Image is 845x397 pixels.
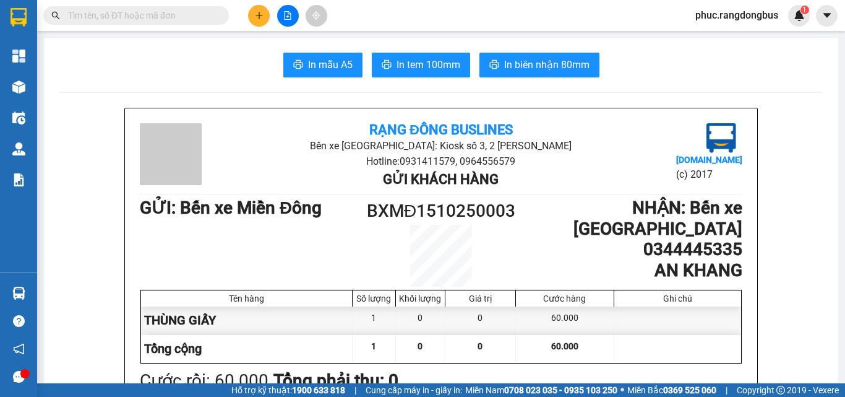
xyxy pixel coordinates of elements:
span: question-circle [13,315,25,327]
li: (c) 2017 [676,167,742,182]
button: file-add [277,5,299,27]
div: 0 [445,307,516,334]
div: 0 [396,307,445,334]
button: printerIn mẫu A5 [283,53,362,77]
span: aim [312,11,320,20]
div: Giá trị [448,294,512,303]
span: printer [489,59,499,71]
span: copyright [776,386,785,395]
b: Gửi khách hàng [383,172,499,187]
li: Hotline: 0931411579, 0964556579 [240,154,641,169]
span: Miền Nam [465,383,617,397]
button: caret-down [816,5,838,27]
span: In biên nhận 80mm [504,57,590,72]
button: printerIn biên nhận 80mm [479,53,599,77]
span: 1 [802,6,807,14]
b: Rạng Đông Buslines [369,122,513,137]
h1: 0344445335 [517,239,742,260]
span: printer [293,59,303,71]
span: Miền Bắc [627,383,716,397]
span: 60.000 [551,341,578,351]
span: | [354,383,356,397]
span: plus [255,11,264,20]
b: GỬI : Bến xe Miền Đông [140,198,322,218]
img: dashboard-icon [12,50,25,63]
strong: 1900 633 818 [292,385,345,395]
div: THÙNG GIẤY [141,307,353,334]
span: In tem 100mm [397,57,460,72]
span: Cung cấp máy in - giấy in: [366,383,462,397]
strong: 0708 023 035 - 0935 103 250 [504,385,617,395]
b: [DOMAIN_NAME] [676,155,742,165]
button: aim [306,5,327,27]
span: file-add [283,11,292,20]
li: Bến xe [GEOGRAPHIC_DATA]: Kiosk số 3, 2 [PERSON_NAME] [240,138,641,154]
span: 1 [371,341,376,351]
input: Tìm tên, số ĐT hoặc mã đơn [68,9,214,22]
img: solution-icon [12,173,25,186]
span: message [13,371,25,383]
span: Tổng cộng [144,341,202,356]
h1: AN KHANG [517,260,742,281]
img: warehouse-icon [12,111,25,124]
img: warehouse-icon [12,142,25,155]
span: In mẫu A5 [308,57,353,72]
div: 60.000 [516,307,614,334]
div: Số lượng [356,294,392,303]
span: 0 [478,341,483,351]
span: phuc.rangdongbus [685,7,788,23]
button: printerIn tem 100mm [372,53,470,77]
h1: BXMĐ1510250003 [366,198,517,225]
img: icon-new-feature [794,10,805,21]
span: search [51,11,60,20]
div: Cước hàng [519,294,611,303]
span: notification [13,343,25,355]
sup: 1 [800,6,809,14]
div: Ghi chú [617,294,738,303]
img: logo-vxr [11,8,27,27]
img: warehouse-icon [12,81,25,94]
div: Tên hàng [144,294,349,303]
b: NHẬN : Bến xe [GEOGRAPHIC_DATA] [573,198,742,239]
span: | [726,383,727,397]
img: warehouse-icon [12,287,25,300]
div: Khối lượng [399,294,442,303]
span: printer [382,59,392,71]
div: 1 [353,307,396,334]
span: Hỗ trợ kỹ thuật: [231,383,345,397]
button: plus [248,5,270,27]
span: caret-down [821,10,833,21]
img: logo.jpg [706,123,736,153]
div: Cước rồi : 60.000 [140,367,268,395]
span: ⚪️ [620,388,624,393]
span: 0 [418,341,422,351]
b: Tổng phải thu: 0 [273,370,398,391]
strong: 0369 525 060 [663,385,716,395]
